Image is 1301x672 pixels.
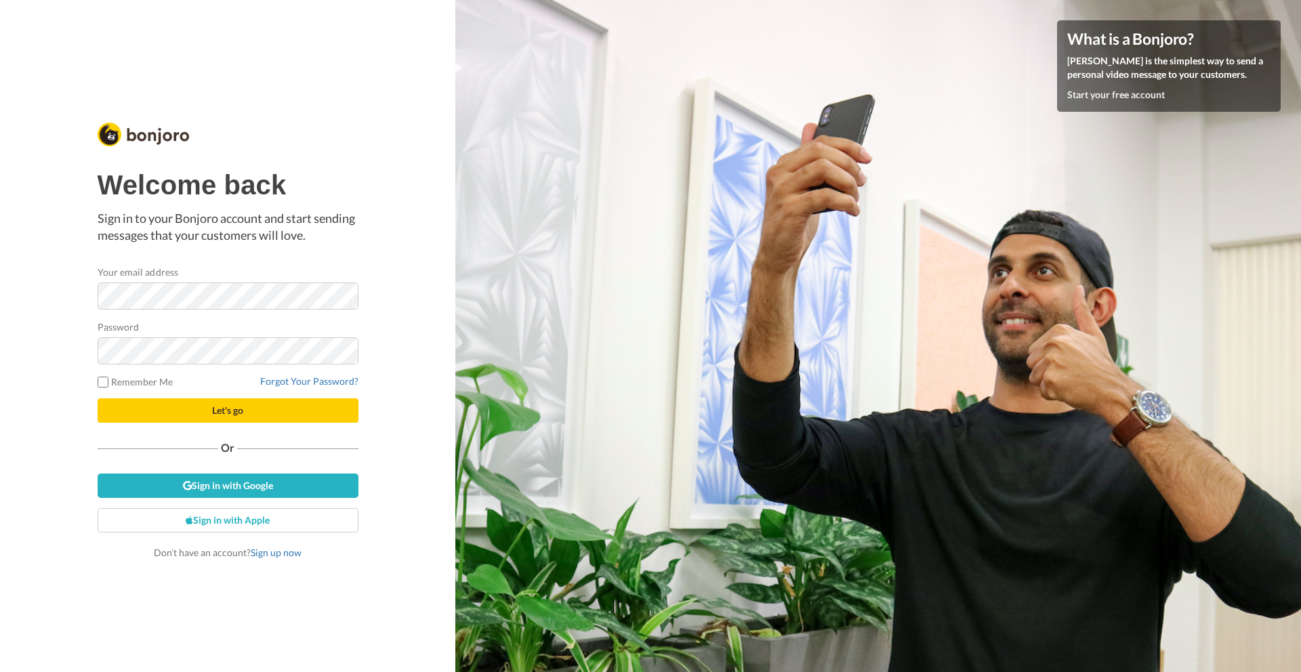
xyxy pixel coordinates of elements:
label: Password [98,320,140,334]
a: Start your free account [1067,89,1165,100]
a: Sign in with Google [98,474,358,498]
label: Your email address [98,265,178,279]
h4: What is a Bonjoro? [1067,30,1271,47]
a: Forgot Your Password? [260,375,358,387]
a: Sign in with Apple [98,508,358,532]
input: Remember Me [98,377,108,387]
a: Sign up now [251,547,302,558]
p: Sign in to your Bonjoro account and start sending messages that your customers will love. [98,210,358,245]
button: Let's go [98,398,358,423]
p: [PERSON_NAME] is the simplest way to send a personal video message to your customers. [1067,54,1271,81]
label: Remember Me [98,375,173,389]
h1: Welcome back [98,170,358,200]
span: Let's go [212,404,243,416]
span: Or [218,443,237,453]
span: Don’t have an account? [154,547,302,558]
